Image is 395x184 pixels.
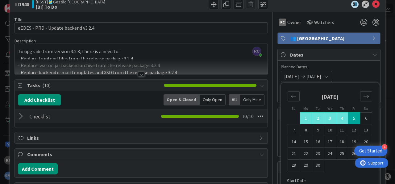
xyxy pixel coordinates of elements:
[15,1,29,8] span: ID
[288,136,300,148] td: Choose Sunday, 09/14/2025 12:00 PM as your check-in date. It’s available.
[300,148,312,160] td: Choose Monday, 09/22/2025 12:00 PM as your check-in date. It’s available.
[27,82,161,89] span: Tasks
[382,144,387,150] div: 4
[314,19,334,26] span: Watchers
[324,124,336,136] td: Choose Wednesday, 09/10/2025 12:00 PM as your check-in date. It’s available.
[288,148,300,160] td: Choose Sunday, 09/21/2025 12:00 PM as your check-in date. It’s available.
[352,106,355,111] small: Fr
[15,38,36,44] span: Description
[229,94,240,105] div: All
[15,17,23,22] label: Title
[300,160,312,171] td: Choose Monday, 09/29/2025 12:00 PM as your check-in date. It’s available.
[164,94,200,105] div: Open & Closed
[360,91,372,101] div: Move forward to switch to the next month.
[18,55,264,62] p: - Replace frontend files from the release package 3.2.4
[27,134,256,142] span: Links
[18,163,58,174] button: Add Comment
[18,94,61,105] button: Add Checklist
[360,136,372,148] td: Choose Saturday, 09/20/2025 12:00 PM as your check-in date. It’s available.
[292,106,296,111] small: Su
[348,124,360,136] td: Choose Friday, 09/12/2025 12:00 PM as your check-in date. It’s available.
[18,48,264,55] p: To upgrade from version 3.2.3, there is a need to:
[324,136,336,148] td: Choose Wednesday, 09/17/2025 12:00 PM as your check-in date. It’s available.
[303,106,308,111] small: Mo
[364,106,368,111] small: Sa
[288,160,300,171] td: Choose Sunday, 09/28/2025 12:00 PM as your check-in date. It’s available.
[284,73,299,80] span: [DATE]
[300,136,312,148] td: Choose Monday, 09/15/2025 12:00 PM as your check-in date. It’s available.
[312,148,324,160] td: Choose Tuesday, 09/23/2025 12:00 PM as your check-in date. It’s available.
[240,94,264,105] div: Only Mine
[279,19,286,26] div: RC
[340,106,344,111] small: Th
[324,148,336,160] td: Choose Wednesday, 09/24/2025 12:00 PM as your check-in date. It’s available.
[327,106,332,111] small: We
[287,178,306,183] span: Start Date
[312,160,324,171] td: Choose Tuesday, 09/30/2025 12:00 PM as your check-in date. It’s available.
[336,136,348,148] td: Choose Thursday, 09/18/2025 12:00 PM as your check-in date. It’s available.
[281,64,377,70] span: Planned Dates
[360,113,372,124] td: Choose Saturday, 09/06/2025 12:00 PM as your check-in date. It’s available.
[322,93,339,100] strong: [DATE]
[359,148,382,154] div: Get Started
[242,113,254,120] span: 10 / 10
[287,19,301,26] span: Owner
[360,124,372,136] td: Choose Saturday, 09/13/2025 12:00 PM as your check-in date. It’s available.
[348,113,360,124] td: Selected as end date. Friday, 09/05/2025 12:00 PM
[348,136,360,148] td: Choose Friday, 09/19/2025 12:00 PM as your check-in date. It’s available.
[15,22,268,33] input: type card name here...
[300,124,312,136] td: Choose Monday, 09/08/2025 12:00 PM as your check-in date. It’s available.
[290,51,369,58] span: Dates
[27,151,256,158] span: Comments
[36,4,105,9] b: [BI] To Do
[306,73,321,80] span: [DATE]
[336,148,348,160] td: Choose Thursday, 09/25/2025 12:00 PM as your check-in date. It’s available.
[19,1,29,7] b: 1940
[312,124,324,136] td: Choose Tuesday, 09/09/2025 12:00 PM as your check-in date. It’s available.
[42,82,51,88] span: ( 10 )
[288,124,300,136] td: Choose Sunday, 09/07/2025 12:00 PM as your check-in date. It’s available.
[281,86,379,178] div: Calendar
[290,35,369,42] span: 👥 [GEOGRAPHIC_DATA]
[288,91,300,101] div: Move backward to switch to the previous month.
[300,113,312,124] td: Selected. Monday, 09/01/2025 12:00 PM
[252,47,261,56] span: RC
[27,111,130,122] input: Add Checklist...
[13,1,28,8] span: Support
[336,124,348,136] td: Choose Thursday, 09/11/2025 12:00 PM as your check-in date. It’s available.
[336,113,348,124] td: Selected. Thursday, 09/04/2025 12:00 PM
[312,113,324,124] td: Selected. Tuesday, 09/02/2025 12:00 PM
[200,94,226,105] div: Only Open
[312,136,324,148] td: Choose Tuesday, 09/16/2025 12:00 PM as your check-in date. It’s available.
[354,146,387,156] div: Open Get Started checklist, remaining modules: 4
[348,148,360,160] td: Choose Friday, 09/26/2025 12:00 PM as your check-in date. It’s available.
[316,106,320,111] small: Tu
[324,113,336,124] td: Selected. Wednesday, 09/03/2025 12:00 PM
